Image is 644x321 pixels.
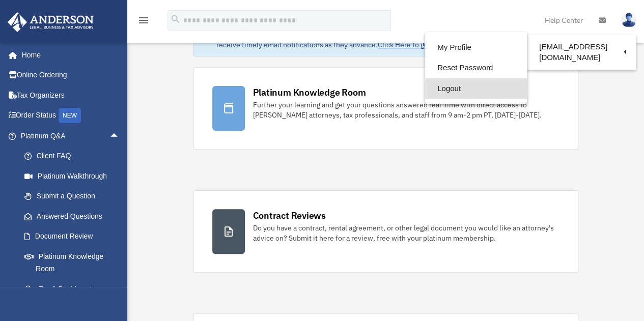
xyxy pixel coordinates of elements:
a: Tax Organizers [7,85,135,105]
a: Document Review [14,226,135,247]
a: Online Ordering [7,65,135,85]
div: Platinum Knowledge Room [253,86,366,99]
a: Click Here to get started! [378,40,457,49]
div: Contract Reviews [253,209,326,222]
a: Submit a Question [14,186,135,207]
a: Logout [425,78,527,99]
img: Anderson Advisors Platinum Portal [5,12,97,32]
a: Reset Password [425,57,527,78]
a: Platinum Knowledge Room Further your learning and get your questions answered real-time with dire... [193,67,578,150]
a: Home [7,45,130,65]
i: menu [137,14,150,26]
a: Platinum Walkthrough [14,166,135,186]
i: search [170,14,181,25]
div: Further your learning and get your questions answered real-time with direct access to [PERSON_NAM... [253,100,559,120]
img: User Pic [621,13,636,27]
a: Platinum Q&Aarrow_drop_up [7,126,135,146]
div: Do you have a contract, rental agreement, or other legal document you would like an attorney's ad... [253,223,559,243]
a: Order StatusNEW [7,105,135,126]
a: My Profile [425,37,527,58]
a: Answered Questions [14,206,135,226]
a: Contract Reviews Do you have a contract, rental agreement, or other legal document you would like... [193,190,578,273]
a: Tax & Bookkeeping Packages [14,279,135,311]
a: menu [137,18,150,26]
a: [EMAIL_ADDRESS][DOMAIN_NAME] [527,37,636,67]
span: arrow_drop_up [109,126,130,147]
a: Client FAQ [14,146,135,166]
div: NEW [59,108,81,123]
a: Platinum Knowledge Room [14,246,135,279]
